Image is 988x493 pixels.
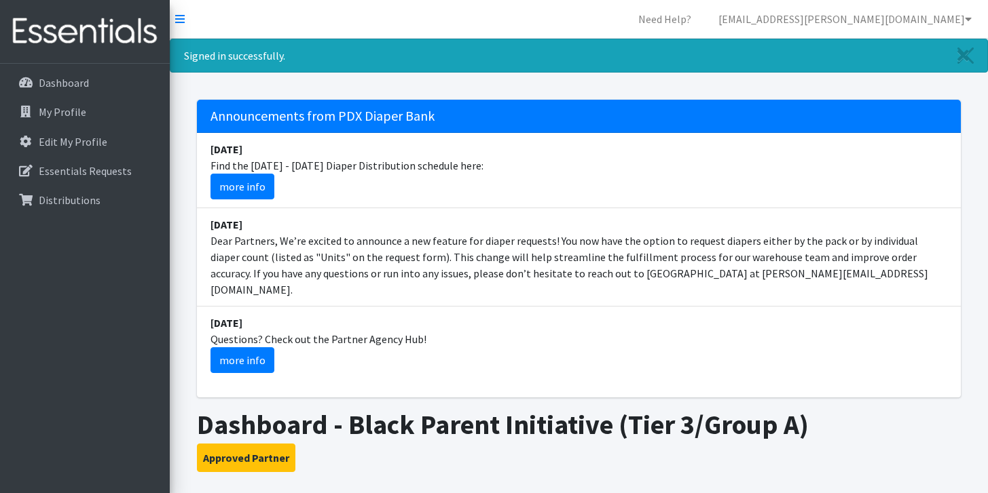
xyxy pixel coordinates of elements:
[211,316,242,330] strong: [DATE]
[197,133,961,208] li: Find the [DATE] - [DATE] Diaper Distribution schedule here:
[197,100,961,133] h5: Announcements from PDX Diaper Bank
[5,9,164,54] img: HumanEssentials
[5,157,164,184] a: Essentials Requests
[197,443,295,472] button: Approved Partner
[5,69,164,96] a: Dashboard
[211,174,274,199] a: more info
[211,142,242,156] strong: [DATE]
[39,135,107,149] p: Edit My Profile
[170,39,988,73] div: Signed in successfully.
[5,98,164,125] a: My Profile
[5,186,164,214] a: Distributions
[197,208,961,307] li: Dear Partners, We’re excited to announce a new feature for diaper requests! You now have the opti...
[211,218,242,231] strong: [DATE]
[39,76,89,90] p: Dashboard
[197,307,961,381] li: Questions? Check out the Partner Agency Hub!
[944,39,987,72] a: Close
[211,347,274,373] a: more info
[197,408,961,441] h1: Dashboard - Black Parent Initiative (Tier 3/Group A)
[708,5,983,33] a: [EMAIL_ADDRESS][PERSON_NAME][DOMAIN_NAME]
[39,164,132,178] p: Essentials Requests
[5,128,164,155] a: Edit My Profile
[39,193,100,207] p: Distributions
[627,5,702,33] a: Need Help?
[39,105,86,119] p: My Profile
